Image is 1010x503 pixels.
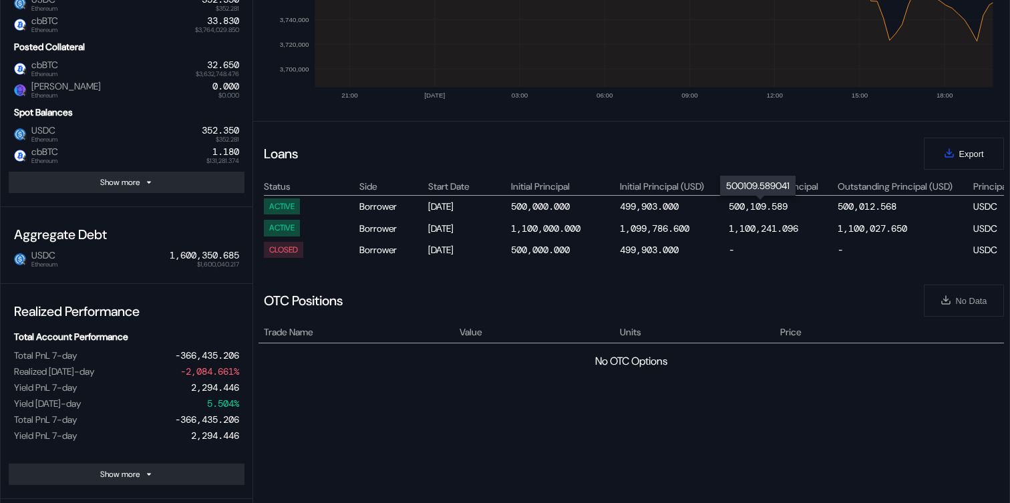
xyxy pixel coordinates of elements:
[280,65,309,72] text: 3,700,000
[14,430,77,442] div: Yield PnL 7-day
[175,349,239,361] div: -366,435.206
[14,413,77,426] div: Total PnL 7-day
[195,27,239,33] span: $3,764,029.850
[264,325,313,339] span: Trade Name
[428,180,508,192] div: Start Date
[280,16,309,23] text: 3,740,000
[9,220,244,248] div: Aggregate Debt
[264,145,298,162] div: Loans
[428,220,508,236] div: [DATE]
[212,81,239,92] div: 0.000
[597,92,613,99] text: 06:00
[959,149,984,159] span: Export
[852,92,868,99] text: 15:00
[428,198,508,214] div: [DATE]
[31,158,58,164] span: Ethereum
[21,68,28,75] img: svg+xml,%3c
[191,381,239,393] div: 2,294.446
[359,180,426,192] div: Side
[14,253,26,265] img: usdc.png
[21,134,28,140] img: svg+xml,%3c
[280,40,309,47] text: 3,720,000
[9,35,244,58] div: Posted Collateral
[21,259,28,265] img: svg+xml,%3c
[207,59,239,71] div: 32.650
[31,71,58,77] span: Ethereum
[720,176,796,196] div: 500109.589041
[729,222,798,234] div: 1,100,241.096
[216,5,239,12] span: $352.281
[207,397,239,409] div: 5.504%
[264,180,357,192] div: Status
[31,136,57,143] span: Ethereum
[21,3,28,9] img: svg+xml,%3c
[170,250,239,261] div: 1,600,350.685
[14,397,81,409] div: Yield [DATE]-day
[359,242,426,258] div: Borrower
[838,180,971,192] div: Outstanding Principal (USD)
[26,250,57,267] span: USDC
[14,19,26,31] img: cbbtc.webp
[269,223,295,232] div: ACTIVE
[100,469,140,480] div: Show more
[14,381,77,393] div: Yield PnL 7-day
[26,15,58,33] span: cbBTC
[212,146,239,158] div: 1.180
[341,92,358,99] text: 21:00
[511,180,618,192] div: Initial Principal
[838,200,896,212] div: 500,012.568
[197,261,239,268] span: $1,600,040.217
[21,24,28,31] img: svg+xml,%3c
[681,92,698,99] text: 09:00
[14,349,77,361] div: Total PnL 7-day
[14,128,26,140] img: usdc.png
[269,245,298,255] div: CLOSED
[206,158,239,164] span: $131,281.374
[511,200,570,212] div: 500,000.000
[729,242,836,258] div: -
[595,354,667,368] div: No OTC Options
[620,244,679,256] div: 499,903.000
[191,430,239,442] div: 2,294.446
[26,59,58,77] span: cbBTC
[9,101,244,124] div: Spot Balances
[31,5,57,12] span: Ethereum
[620,325,641,339] span: Units
[100,177,140,188] div: Show more
[207,15,239,27] div: 33.830
[924,138,1004,170] button: Export
[196,71,239,77] span: $3,632,748.476
[428,242,508,258] div: [DATE]
[14,63,26,75] img: cbbtc.webp
[14,365,94,377] div: Realized [DATE]-day
[269,202,295,211] div: ACTIVE
[31,27,58,33] span: Ethereum
[21,155,28,162] img: svg+xml,%3c
[218,92,239,99] span: $0.000
[937,92,953,99] text: 18:00
[729,200,788,212] div: 500,109.589
[780,325,802,339] span: Price
[424,92,445,99] text: [DATE]
[14,84,26,96] img: weETH.png
[14,150,26,162] img: cbbtc.webp
[766,92,783,99] text: 12:00
[460,325,482,339] span: Value
[838,222,907,234] div: 1,100,027.650
[26,146,58,164] span: cbBTC
[511,222,580,234] div: 1,100,000.000
[216,136,239,143] span: $352.281
[359,220,426,236] div: Borrower
[26,81,101,98] span: [PERSON_NAME]
[9,172,244,193] button: Show more
[9,297,244,325] div: Realized Performance
[31,92,101,99] span: Ethereum
[9,325,244,348] div: Total Account Performance
[26,125,57,142] span: USDC
[202,125,239,136] div: 352.350
[359,198,426,214] div: Borrower
[9,464,244,485] button: Show more
[511,244,570,256] div: 500,000.000
[21,90,28,96] img: svg+xml,%3c
[31,261,57,268] span: Ethereum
